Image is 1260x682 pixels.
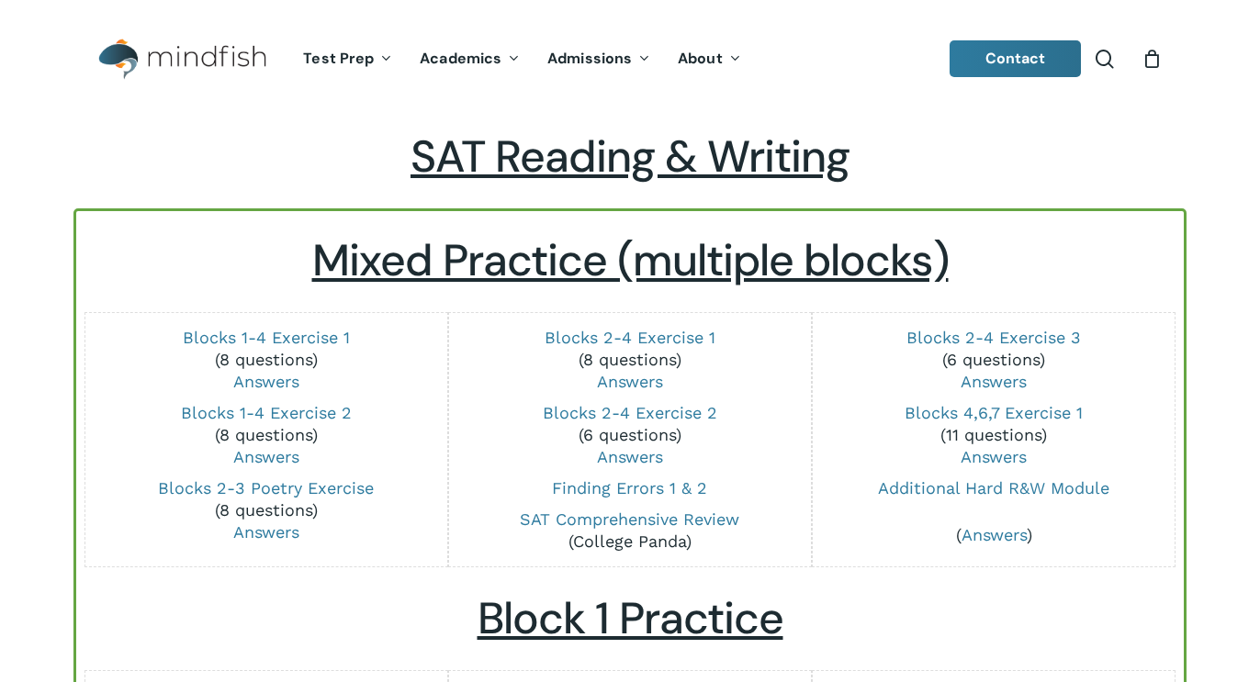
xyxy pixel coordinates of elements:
[478,589,783,647] u: Block 1 Practice
[158,478,374,498] a: Blocks 2-3 Poetry Exercise
[824,327,1164,393] p: (6 questions)
[1142,49,1162,69] a: Cart
[950,40,1082,77] a: Contact
[985,49,1046,68] span: Contact
[406,51,534,67] a: Academics
[520,509,739,529] a: SAT Comprehensive Review
[460,509,801,553] p: (College Panda)
[961,447,1027,466] a: Answers
[96,477,436,543] p: (8 questions)
[547,49,632,68] span: Admissions
[534,51,664,67] a: Admissions
[543,403,717,422] a: Blocks 2-4 Exercise 2
[552,478,707,498] a: Finding Errors 1 & 2
[906,328,1081,347] a: Blocks 2-4 Exercise 3
[905,403,1083,422] a: Blocks 4,6,7 Exercise 1
[73,25,1187,94] header: Main Menu
[824,524,1164,546] p: ( )
[678,49,723,68] span: About
[664,51,755,67] a: About
[460,327,801,393] p: (8 questions)
[96,402,436,468] p: (8 questions)
[303,49,374,68] span: Test Prep
[878,478,1109,498] a: Additional Hard R&W Module
[597,447,663,466] a: Answers
[233,522,299,542] a: Answers
[183,328,350,347] a: Blocks 1-4 Exercise 1
[961,372,1027,391] a: Answers
[460,402,801,468] p: (6 questions)
[233,372,299,391] a: Answers
[233,447,299,466] a: Answers
[824,402,1164,468] p: (11 questions)
[411,128,849,185] span: SAT Reading & Writing
[420,49,501,68] span: Academics
[96,327,436,393] p: (8 questions)
[312,231,949,289] u: Mixed Practice (multiple blocks)
[597,372,663,391] a: Answers
[962,525,1027,544] a: Answers
[289,25,754,94] nav: Main Menu
[181,403,352,422] a: Blocks 1-4 Exercise 2
[289,51,406,67] a: Test Prep
[545,328,715,347] a: Blocks 2-4 Exercise 1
